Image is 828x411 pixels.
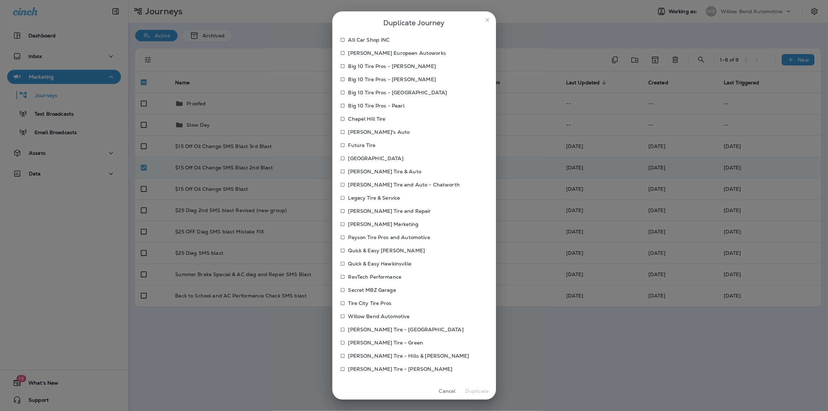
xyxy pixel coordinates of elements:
p: [GEOGRAPHIC_DATA] [348,156,404,161]
p: [PERSON_NAME] Tire - Hills & [PERSON_NAME] [348,353,469,359]
p: Secret MBZ Garage [348,287,396,293]
p: Payson Tire Pros and Automotive [348,235,430,240]
p: Quick & Easy Hawkinsville [348,261,412,267]
p: Big 10 Tire Pros - [PERSON_NAME] [348,63,436,69]
p: RevTech Performance [348,274,402,280]
p: [PERSON_NAME] Tire - Green [348,340,423,346]
p: [PERSON_NAME] Marketing [348,221,419,227]
p: Chapel Hill Tire [348,116,386,122]
span: Duplicate Journey [384,17,445,28]
p: Big 10 Tire Pros - [PERSON_NAME] [348,77,436,82]
p: [PERSON_NAME] Tire and Auto - Chatworth [348,182,460,188]
p: [PERSON_NAME] Tire and Repair [348,208,431,214]
p: [PERSON_NAME] Tire & Auto [348,169,422,174]
p: [PERSON_NAME] Tire - [GEOGRAPHIC_DATA] [348,327,464,332]
p: [PERSON_NAME] European Autoworks [348,50,446,56]
button: close [482,14,493,26]
p: All Car Shop INC [348,37,390,43]
p: Future Tire [348,142,376,148]
p: [PERSON_NAME] Tire - [PERSON_NAME] [348,366,453,372]
p: Big 10 Tire Pros - [GEOGRAPHIC_DATA] [348,90,447,95]
p: [PERSON_NAME]'s Auto [348,129,410,135]
p: Legacy Tire & Service [348,195,400,201]
p: Big 10 Tire Pros - Pearl [348,103,405,109]
button: Cancel [434,386,461,397]
p: Quick & Easy [PERSON_NAME] [348,248,425,253]
p: Tire City Tire Pros [348,300,392,306]
p: Willow Bend Automotive [348,313,410,319]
